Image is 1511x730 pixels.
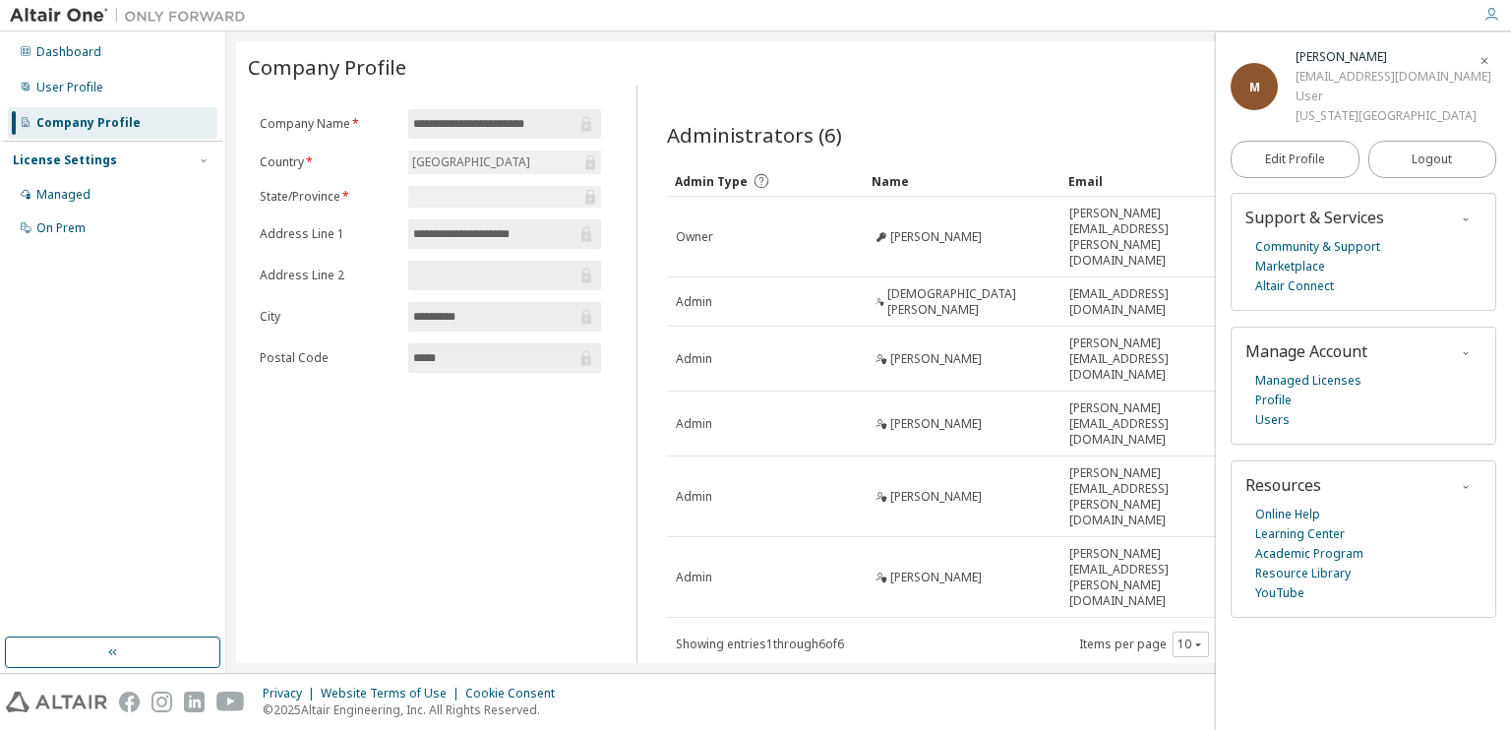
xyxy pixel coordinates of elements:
label: Address Line 2 [260,268,396,283]
span: Admin [676,416,712,432]
div: Marsel Iarulin [1296,47,1491,67]
img: altair_logo.svg [6,692,107,712]
div: [EMAIL_ADDRESS][DOMAIN_NAME] [1296,67,1491,87]
div: Privacy [263,686,321,701]
a: Online Help [1255,505,1320,524]
div: Email [1068,165,1249,197]
label: State/Province [260,189,396,205]
span: Resources [1245,474,1321,496]
span: Company Profile [248,53,406,81]
div: Company Profile [36,115,141,131]
label: Company Name [260,116,396,132]
span: M [1249,79,1260,95]
a: Altair Connect [1255,276,1334,296]
span: Admin [676,294,712,310]
span: Items per page [1079,632,1209,657]
a: Users [1255,410,1290,430]
div: User [1296,87,1491,106]
span: [PERSON_NAME][EMAIL_ADDRESS][PERSON_NAME][DOMAIN_NAME] [1069,465,1248,528]
div: License Settings [13,152,117,168]
div: Website Terms of Use [321,686,465,701]
span: Support & Services [1245,207,1384,228]
label: City [260,309,396,325]
span: Manage Account [1245,340,1367,362]
a: Academic Program [1255,544,1363,564]
img: facebook.svg [119,692,140,712]
label: Address Line 1 [260,226,396,242]
span: [PERSON_NAME][EMAIL_ADDRESS][PERSON_NAME][DOMAIN_NAME] [1069,546,1248,609]
span: [EMAIL_ADDRESS][DOMAIN_NAME] [1069,286,1248,318]
div: [GEOGRAPHIC_DATA] [408,151,601,174]
div: [GEOGRAPHIC_DATA] [409,152,533,173]
div: Managed [36,187,91,203]
span: [PERSON_NAME][EMAIL_ADDRESS][PERSON_NAME][DOMAIN_NAME] [1069,206,1248,269]
p: © 2025 Altair Engineering, Inc. All Rights Reserved. [263,701,567,718]
span: Admin [676,570,712,585]
img: youtube.svg [216,692,245,712]
span: Admin [676,351,712,367]
span: [DEMOGRAPHIC_DATA][PERSON_NAME] [887,286,1052,318]
img: instagram.svg [151,692,172,712]
div: Name [872,165,1053,197]
a: Learning Center [1255,524,1345,544]
span: [PERSON_NAME] [890,351,982,367]
label: Country [260,154,396,170]
div: Cookie Consent [465,686,567,701]
a: Community & Support [1255,237,1380,257]
a: Managed Licenses [1255,371,1361,391]
img: Altair One [10,6,256,26]
span: Owner [676,229,713,245]
div: On Prem [36,220,86,236]
button: 10 [1178,637,1204,652]
div: [US_STATE][GEOGRAPHIC_DATA] [1296,106,1491,126]
span: Logout [1412,150,1452,169]
button: Logout [1368,141,1497,178]
span: Admin Type [675,173,748,190]
span: [PERSON_NAME] [890,570,982,585]
span: [PERSON_NAME] [890,229,982,245]
a: Edit Profile [1231,141,1360,178]
span: [PERSON_NAME] [890,489,982,505]
a: Profile [1255,391,1292,410]
span: Admin [676,489,712,505]
span: Administrators (6) [667,121,842,149]
span: [PERSON_NAME][EMAIL_ADDRESS][DOMAIN_NAME] [1069,335,1248,383]
span: Showing entries 1 through 6 of 6 [676,636,844,652]
span: [PERSON_NAME] [890,416,982,432]
span: [PERSON_NAME][EMAIL_ADDRESS][DOMAIN_NAME] [1069,400,1248,448]
img: linkedin.svg [184,692,205,712]
div: User Profile [36,80,103,95]
span: Edit Profile [1265,152,1325,167]
div: Dashboard [36,44,101,60]
a: Marketplace [1255,257,1325,276]
label: Postal Code [260,350,396,366]
a: Resource Library [1255,564,1351,583]
a: YouTube [1255,583,1304,603]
